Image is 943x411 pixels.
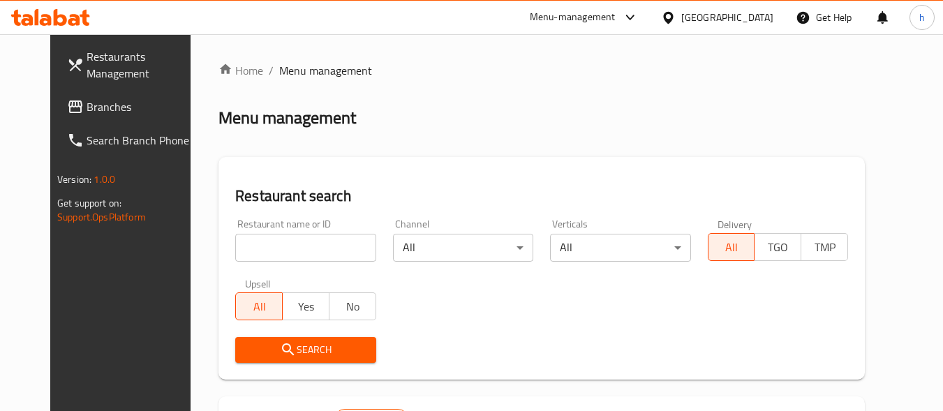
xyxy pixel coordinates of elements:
span: Restaurants Management [87,48,197,82]
div: Menu-management [530,9,616,26]
span: Get support on: [57,194,121,212]
a: Restaurants Management [56,40,208,90]
h2: Restaurant search [235,186,848,207]
div: All [550,234,690,262]
span: TGO [760,237,796,257]
nav: breadcrumb [218,62,865,79]
button: All [235,292,283,320]
span: All [242,297,277,317]
div: [GEOGRAPHIC_DATA] [681,10,773,25]
li: / [269,62,274,79]
button: Yes [282,292,329,320]
button: All [708,233,755,261]
span: All [714,237,750,257]
span: Search [246,341,364,359]
span: TMP [807,237,842,257]
span: No [335,297,371,317]
span: Branches [87,98,197,115]
a: Support.OpsPlatform [57,208,146,226]
span: Menu management [279,62,372,79]
h2: Menu management [218,107,356,129]
span: h [919,10,925,25]
span: 1.0.0 [94,170,115,188]
label: Upsell [245,278,271,288]
span: Search Branch Phone [87,132,197,149]
button: TMP [801,233,848,261]
div: All [393,234,533,262]
span: Version: [57,170,91,188]
label: Delivery [718,219,752,229]
a: Branches [56,90,208,124]
input: Search for restaurant name or ID.. [235,234,376,262]
span: Yes [288,297,324,317]
button: TGO [754,233,801,261]
button: No [329,292,376,320]
a: Search Branch Phone [56,124,208,157]
button: Search [235,337,376,363]
a: Home [218,62,263,79]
